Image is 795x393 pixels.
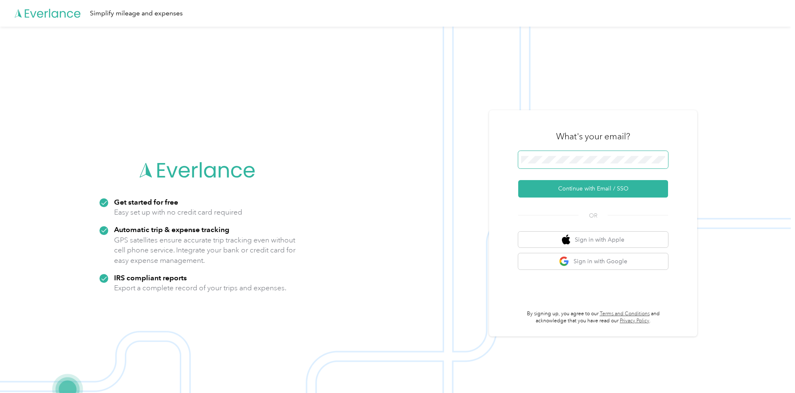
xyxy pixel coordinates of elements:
[114,235,296,266] p: GPS satellites ensure accurate trip tracking even without cell phone service. Integrate your bank...
[114,198,178,206] strong: Get started for free
[559,256,569,267] img: google logo
[620,318,649,324] a: Privacy Policy
[562,235,570,245] img: apple logo
[90,8,183,19] div: Simplify mileage and expenses
[518,180,668,198] button: Continue with Email / SSO
[600,311,650,317] a: Terms and Conditions
[114,225,229,234] strong: Automatic trip & expense tracking
[556,131,630,142] h3: What's your email?
[579,211,608,220] span: OR
[518,253,668,269] button: google logoSign in with Google
[518,232,668,248] button: apple logoSign in with Apple
[518,310,668,325] p: By signing up, you agree to our and acknowledge that you have read our .
[114,207,242,218] p: Easy set up with no credit card required
[114,273,187,282] strong: IRS compliant reports
[114,283,286,293] p: Export a complete record of your trips and expenses.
